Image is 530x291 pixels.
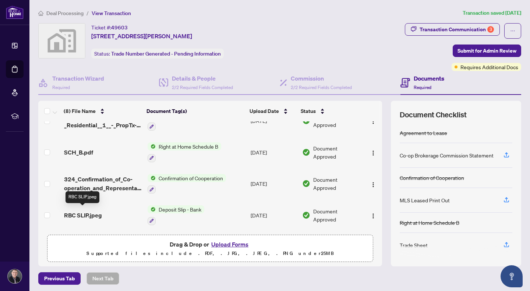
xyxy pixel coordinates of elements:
[463,9,521,17] article: Transaction saved [DATE]
[39,24,85,58] img: svg%3e
[86,9,89,17] li: /
[400,174,464,182] div: Confirmation of Cooperation
[148,142,221,162] button: Status IconRight at Home Schedule B
[370,118,376,124] img: Logo
[400,241,428,249] div: Trade Sheet
[156,174,226,182] span: Confirmation of Cooperation
[248,199,299,231] td: [DATE]
[414,74,444,83] h4: Documents
[313,175,361,192] span: Document Approved
[457,45,516,57] span: Submit for Admin Review
[156,142,221,150] span: Right at Home Schedule B
[487,26,494,33] div: 3
[148,174,226,194] button: Status IconConfirmation of Cooperation
[172,74,233,83] h4: Details & People
[400,196,450,204] div: MLS Leased Print Out
[92,10,131,17] span: View Transaction
[510,28,515,33] span: ellipsis
[460,63,518,71] span: Requires Additional Docs
[47,235,373,262] span: Drag & Drop orUpload FormsSupported files include .PDF, .JPG, .JPEG, .PNG under25MB
[148,174,156,182] img: Status Icon
[91,49,224,58] div: Status:
[6,6,24,19] img: logo
[370,213,376,219] img: Logo
[247,101,298,121] th: Upload Date
[313,207,361,223] span: Document Approved
[64,107,96,115] span: (8) File Name
[52,85,70,90] span: Required
[367,178,379,189] button: Logo
[414,85,431,90] span: Required
[61,101,144,121] th: (8) File Name
[501,265,523,287] button: Open asap
[156,205,204,213] span: Deposit Slip - Bank
[38,11,43,16] span: home
[367,209,379,221] button: Logo
[64,148,93,157] span: SCH_B.pdf
[248,136,299,168] td: [DATE]
[248,168,299,200] td: [DATE]
[66,191,99,203] div: RBC SLIP.jpeg
[302,148,310,156] img: Document Status
[420,24,494,35] div: Transaction Communication
[302,180,310,188] img: Document Status
[64,211,102,220] span: RBC SLIP.jpeg
[302,211,310,219] img: Document Status
[91,32,192,40] span: [STREET_ADDRESS][PERSON_NAME]
[400,219,459,227] div: Right at Home Schedule B
[250,107,279,115] span: Upload Date
[298,101,362,121] th: Status
[291,85,352,90] span: 2/2 Required Fields Completed
[38,272,81,285] button: Previous Tab
[301,107,316,115] span: Status
[453,45,521,57] button: Submit for Admin Review
[367,146,379,158] button: Logo
[86,272,119,285] button: Next Tab
[400,151,494,159] div: Co-op Brokerage Commission Statement
[370,150,376,156] img: Logo
[170,239,251,249] span: Drag & Drop or
[148,205,156,213] img: Status Icon
[64,175,142,192] span: 324_Confirmation_of_Co-operation_and_Representation_-_Tenant_Landlord_-_PropTx-[PERSON_NAME].pdf
[144,101,247,121] th: Document Tag(s)
[8,269,22,283] img: Profile Icon
[400,129,447,137] div: Agreement to Lease
[91,23,128,32] div: Ticket #:
[172,85,233,90] span: 2/2 Required Fields Completed
[209,239,251,249] button: Upload Forms
[52,249,368,258] p: Supported files include .PDF, .JPG, .JPEG, .PNG under 25 MB
[400,110,467,120] span: Document Checklist
[52,74,104,83] h4: Transaction Wizard
[148,205,204,225] button: Status IconDeposit Slip - Bank
[148,142,156,150] img: Status Icon
[46,10,84,17] span: Deal Processing
[44,273,75,284] span: Previous Tab
[111,50,221,57] span: Trade Number Generated - Pending Information
[111,24,128,31] span: 49603
[313,144,361,160] span: Document Approved
[291,74,352,83] h4: Commission
[405,23,500,36] button: Transaction Communication3
[370,182,376,188] img: Logo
